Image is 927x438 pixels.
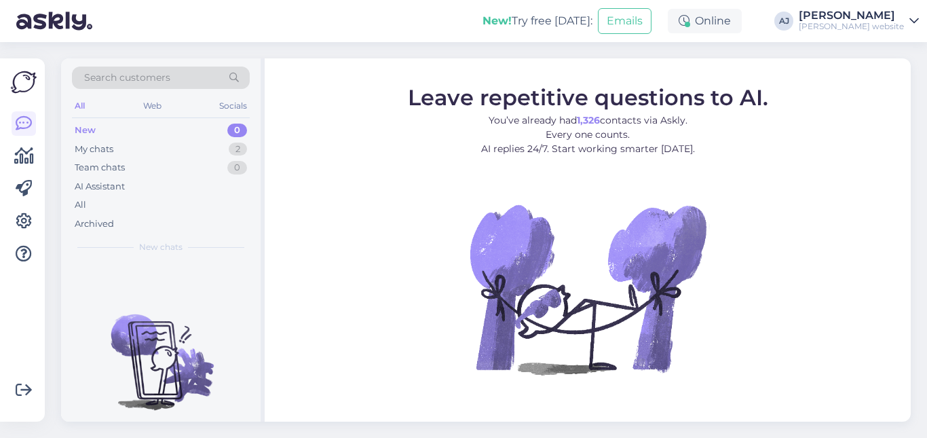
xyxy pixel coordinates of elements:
[774,12,793,31] div: AJ
[229,143,247,156] div: 2
[75,180,125,194] div: AI Assistant
[75,161,125,175] div: Team chats
[483,14,512,27] b: New!
[139,241,183,253] span: New chats
[75,198,86,212] div: All
[483,13,592,29] div: Try free [DATE]:
[140,97,164,115] div: Web
[72,97,88,115] div: All
[61,290,261,412] img: No chats
[216,97,250,115] div: Socials
[75,124,96,137] div: New
[408,84,768,110] span: Leave repetitive questions to AI.
[668,9,742,33] div: Online
[598,8,651,34] button: Emails
[11,69,37,95] img: Askly Logo
[84,71,170,85] span: Search customers
[799,10,919,32] a: [PERSON_NAME][PERSON_NAME] website
[75,217,114,231] div: Archived
[577,113,600,126] b: 1,326
[408,113,768,156] p: You’ve already had contacts via Askly. Every one counts. AI replies 24/7. Start working smarter [...
[466,166,710,411] img: No Chat active
[799,21,904,32] div: [PERSON_NAME] website
[799,10,904,21] div: [PERSON_NAME]
[227,161,247,175] div: 0
[75,143,113,156] div: My chats
[227,124,247,137] div: 0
